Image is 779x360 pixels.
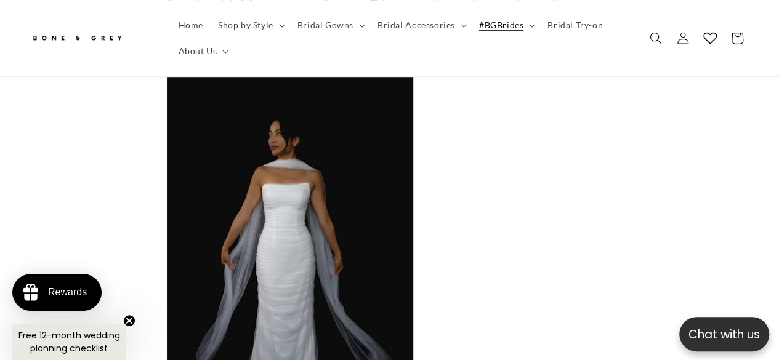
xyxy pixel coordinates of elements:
[472,12,540,38] summary: #BGBrides
[547,20,603,31] span: Bridal Try-on
[479,20,523,31] span: #BGBrides
[171,38,234,64] summary: About Us
[679,317,769,351] button: Open chatbox
[179,20,203,31] span: Home
[12,324,126,360] div: Free 12-month wedding planning checklistClose teaser
[48,287,87,298] div: Rewards
[211,12,290,38] summary: Shop by Style
[679,326,769,343] p: Chat with us
[18,329,120,354] span: Free 12-month wedding planning checklist
[290,12,370,38] summary: Bridal Gowns
[26,23,159,53] a: Bone and Grey Bridal
[171,12,211,38] a: Home
[370,12,472,38] summary: Bridal Accessories
[179,46,217,57] span: About Us
[218,20,273,31] span: Shop by Style
[31,28,123,49] img: Bone and Grey Bridal
[377,20,455,31] span: Bridal Accessories
[123,314,135,327] button: Close teaser
[540,12,610,38] a: Bridal Try-on
[642,25,669,52] summary: Search
[297,20,353,31] span: Bridal Gowns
